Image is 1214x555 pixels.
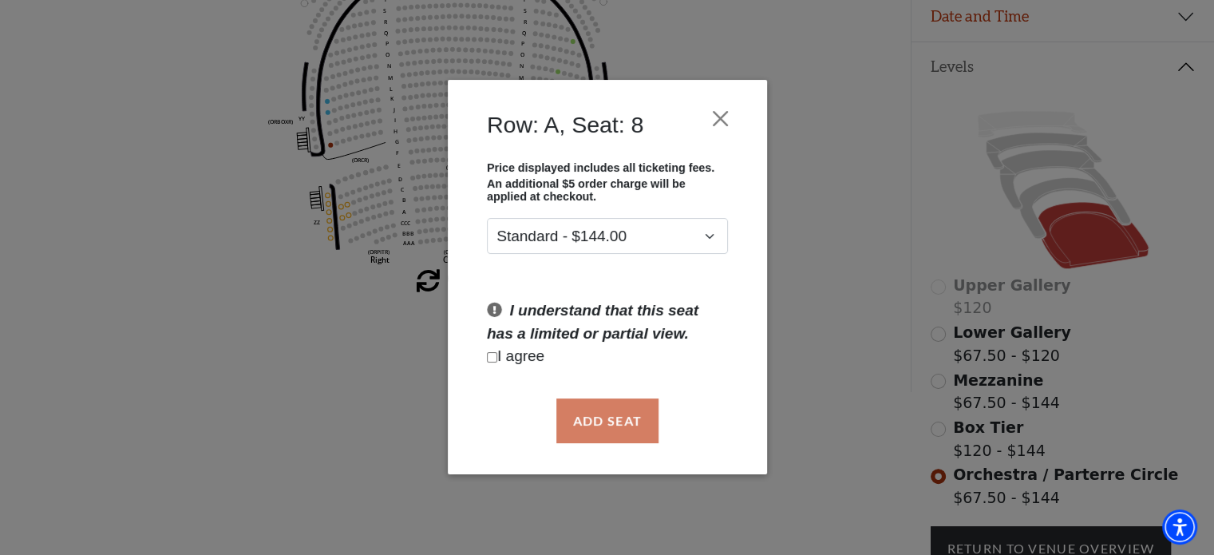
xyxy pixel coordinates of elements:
[487,111,643,138] h4: Row: A, Seat: 8
[1162,509,1197,545] div: Accessibility Menu
[487,178,728,204] p: An additional $5 order charge will be applied at checkout.
[487,352,497,363] input: Checkbox field
[487,300,728,346] p: I understand that this seat has a limited or partial view.
[487,161,728,174] p: Price displayed includes all ticketing fees.
[487,346,728,369] p: I agree
[705,104,735,134] button: Close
